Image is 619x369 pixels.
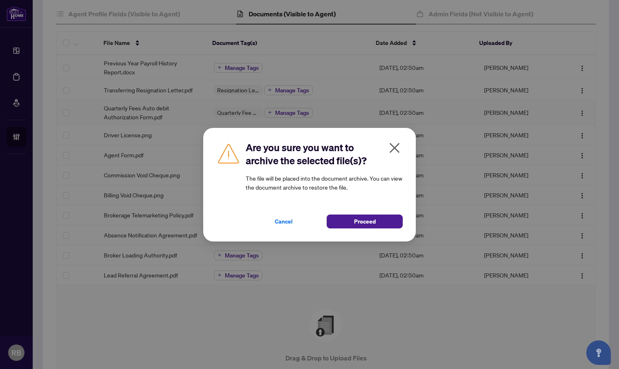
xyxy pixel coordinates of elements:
[275,215,293,228] span: Cancel
[586,340,611,365] button: Open asap
[216,141,241,165] img: Caution Icon
[246,215,322,228] button: Cancel
[388,141,401,154] span: close
[327,215,403,228] button: Proceed
[354,215,376,228] span: Proceed
[246,141,403,167] h2: Are you sure you want to archive the selected file(s)?
[246,174,403,192] article: The file will be placed into the document archive. You can view the document archive to restore t...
